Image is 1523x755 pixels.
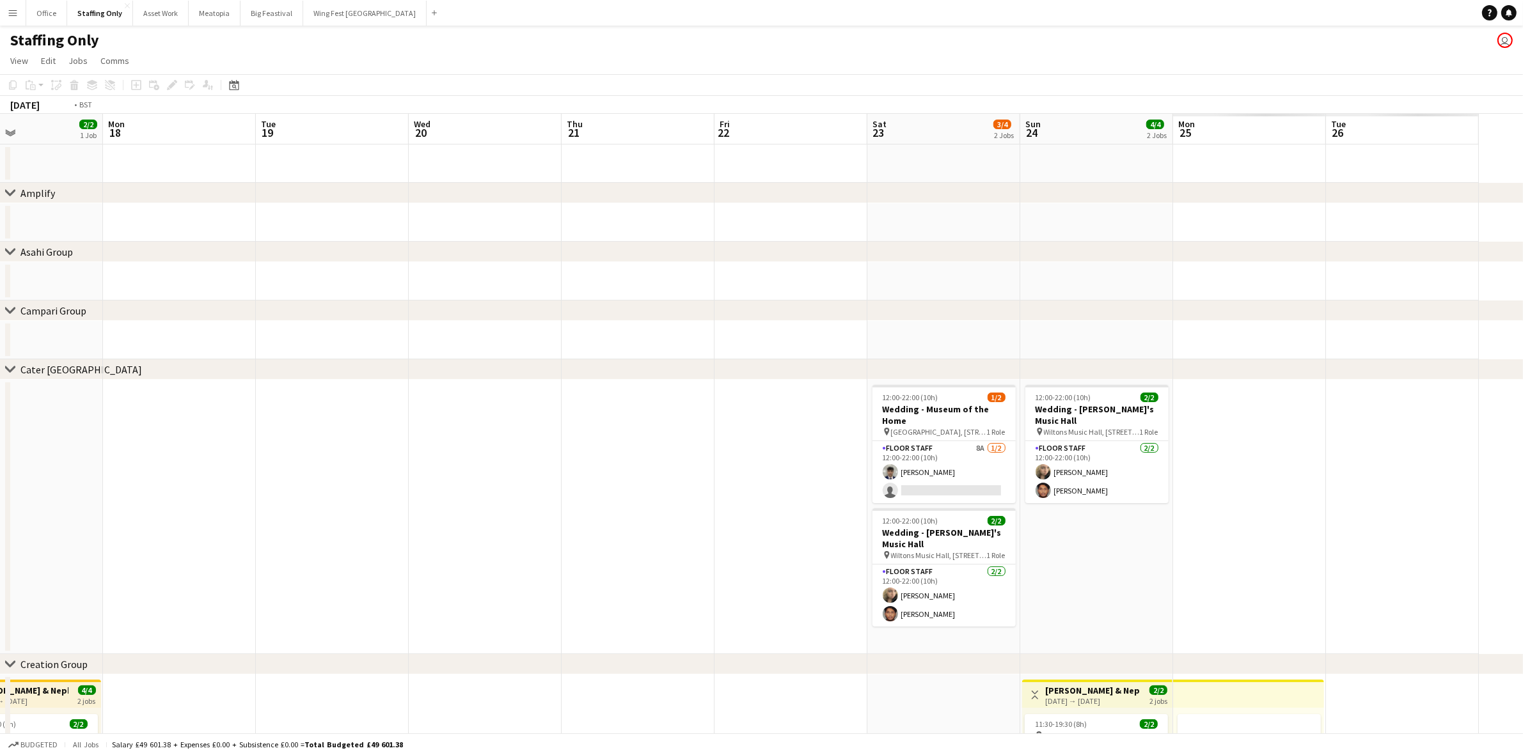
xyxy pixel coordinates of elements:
span: Edit [41,55,56,66]
app-user-avatar: Gorilla Staffing [1497,33,1513,48]
button: Office [26,1,67,26]
button: Staffing Only [67,1,133,26]
button: Big Feastival [241,1,303,26]
h1: Staffing Only [10,31,99,50]
span: All jobs [70,740,101,749]
span: Budgeted [20,740,58,749]
div: Asahi Group [20,245,73,258]
span: Jobs [68,55,88,66]
a: View [5,52,33,69]
a: Comms [95,52,134,69]
div: Campari Group [20,304,86,317]
div: Cater [GEOGRAPHIC_DATA] [20,363,142,376]
span: Total Budgeted £49 601.38 [304,740,403,749]
div: [DATE] [10,98,40,111]
span: View [10,55,28,66]
button: Asset Work [133,1,189,26]
div: Creation Group [20,658,88,671]
span: Comms [100,55,129,66]
button: Meatopia [189,1,241,26]
div: Amplify [20,187,55,199]
a: Jobs [63,52,93,69]
button: Budgeted [6,738,59,752]
div: Salary £49 601.38 + Expenses £0.00 + Subsistence £0.00 = [112,740,403,749]
a: Edit [36,52,61,69]
button: Wing Fest [GEOGRAPHIC_DATA] [303,1,427,26]
div: BST [79,100,92,109]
